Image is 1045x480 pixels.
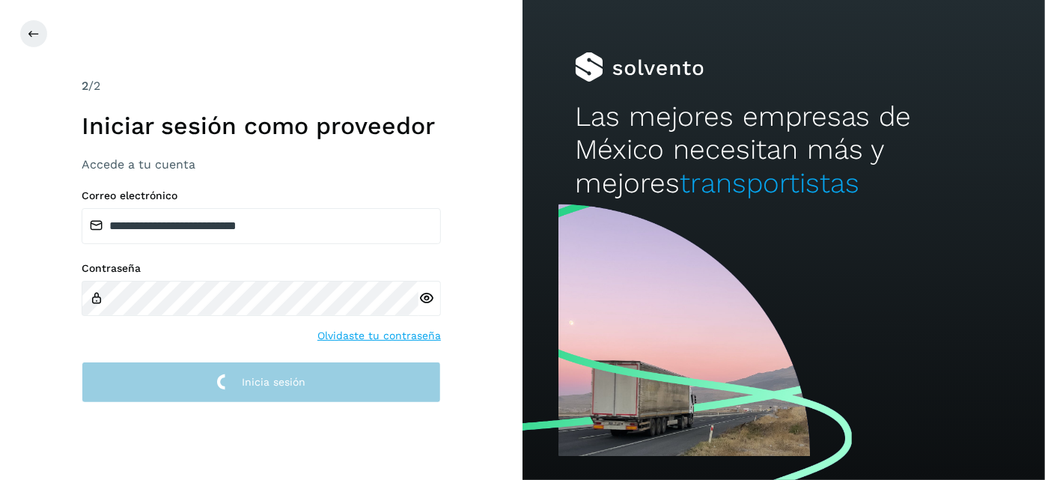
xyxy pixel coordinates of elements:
button: Inicia sesión [82,362,441,403]
span: Inicia sesión [242,377,305,387]
span: 2 [82,79,88,93]
label: Contraseña [82,262,441,275]
h1: Iniciar sesión como proveedor [82,112,441,140]
h2: Las mejores empresas de México necesitan más y mejores [575,100,993,200]
div: /2 [82,77,441,95]
span: transportistas [680,167,859,199]
h3: Accede a tu cuenta [82,157,441,171]
a: Olvidaste tu contraseña [317,328,441,344]
label: Correo electrónico [82,189,441,202]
